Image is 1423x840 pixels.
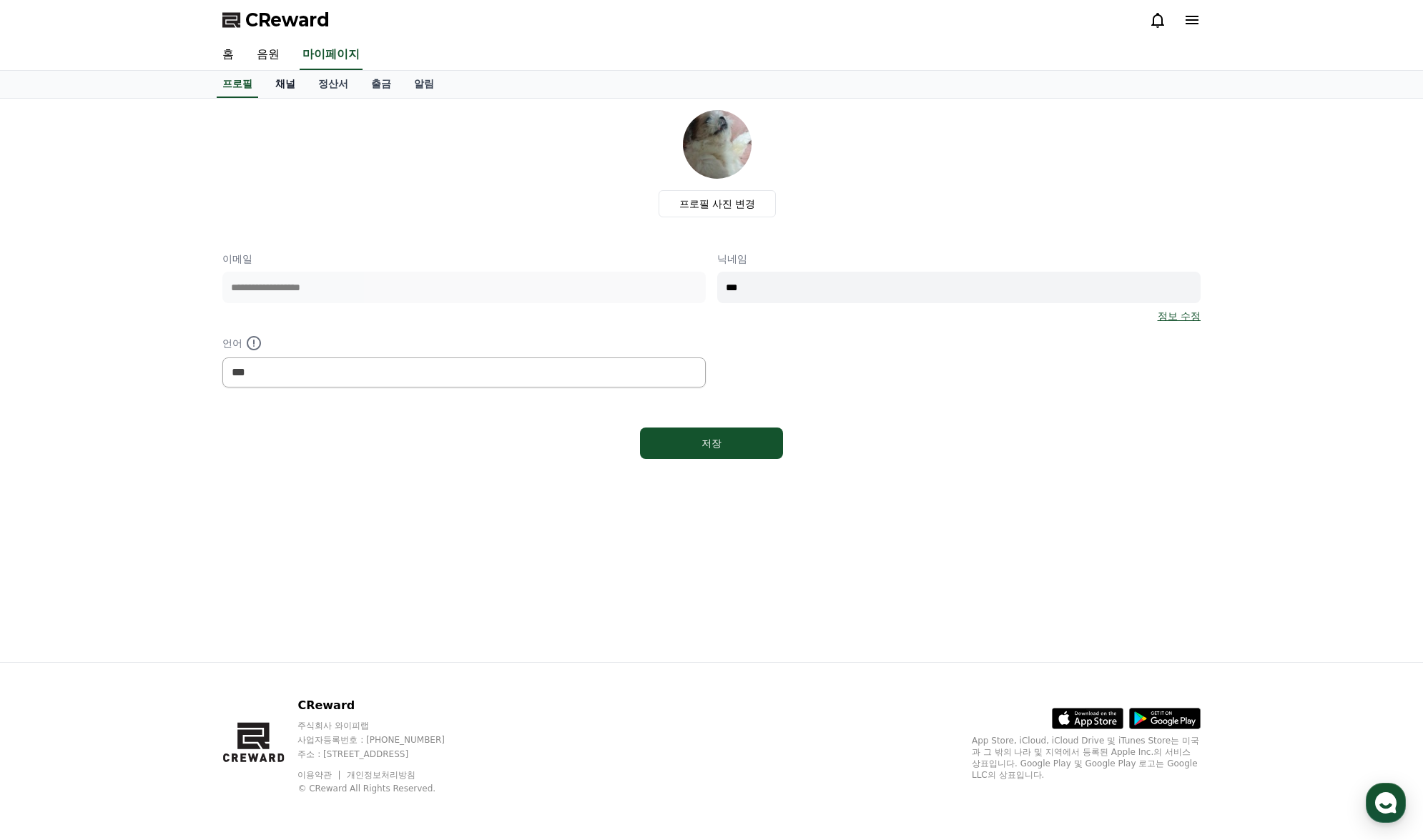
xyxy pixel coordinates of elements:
p: CReward [297,697,472,714]
a: 홈 [4,453,94,489]
p: 언어 [222,335,706,352]
a: 홈 [211,40,245,70]
p: © CReward All Rights Reserved. [297,783,472,794]
a: 프로필 [217,71,258,98]
a: 개인정보처리방침 [347,770,415,780]
p: 주식회사 와이피랩 [297,720,472,731]
a: 정산서 [307,71,360,98]
a: 정보 수정 [1158,309,1201,323]
label: 프로필 사진 변경 [659,190,777,217]
a: 마이페이지 [300,40,363,70]
a: 음원 [245,40,291,70]
div: 저장 [669,436,754,450]
span: CReward [245,9,330,31]
a: 설정 [184,453,275,489]
a: 알림 [403,71,445,98]
button: 저장 [640,428,783,459]
p: 주소 : [STREET_ADDRESS] [297,748,472,760]
a: 대화 [94,453,184,489]
p: 닉네임 [717,252,1201,266]
p: App Store, iCloud, iCloud Drive 및 iTunes Store는 미국과 그 밖의 나라 및 지역에서 등록된 Apple Inc.의 서비스 상표입니다. Goo... [972,735,1201,781]
p: 사업자등록번호 : [PHONE_NUMBER] [297,734,472,746]
p: 이메일 [222,252,706,266]
span: 설정 [221,475,238,486]
span: 홈 [45,475,54,486]
img: profile_image [683,110,752,179]
a: 출금 [360,71,403,98]
span: 대화 [131,475,148,487]
a: 이용약관 [297,770,343,780]
a: CReward [222,9,330,31]
a: 채널 [264,71,307,98]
